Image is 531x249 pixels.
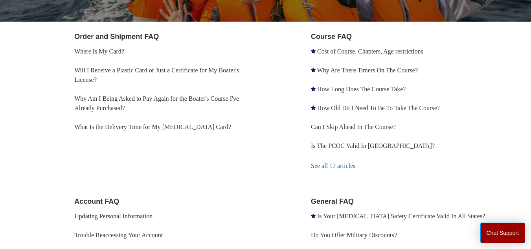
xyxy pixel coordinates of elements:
[74,124,231,130] a: What Is the Delivery Time for My [MEDICAL_DATA] Card?
[311,142,435,149] a: Is The PCOC Valid In [GEOGRAPHIC_DATA]?
[311,155,504,177] a: See all 17 articles
[311,49,316,53] svg: Promoted article
[317,213,485,219] a: Is Your [MEDICAL_DATA] Safety Certificate Valid In All States?
[311,68,316,72] svg: Promoted article
[74,95,239,111] a: Why Am I Being Asked to Pay Again for the Boater's Course I've Already Purchased?
[74,232,163,238] a: Trouble Reaccessing Your Account
[317,86,406,92] a: How Long Does The Course Take?
[311,232,397,238] a: Do You Offer Military Discounts?
[74,213,153,219] a: Updating Personal Information
[74,48,124,55] a: Where Is My Card?
[74,33,159,41] a: Order and Shipment FAQ
[74,67,239,83] a: Will I Receive a Plastic Card or Just a Certificate for My Boater's License?
[480,223,525,243] button: Chat Support
[311,124,396,130] a: Can I Skip Ahead In The Course?
[317,105,440,111] a: How Old Do I Need To Be To Take The Course?
[317,48,423,55] a: Cost of Course, Chapters, Age restrictions
[311,197,354,205] a: General FAQ
[311,105,316,110] svg: Promoted article
[311,87,316,91] svg: Promoted article
[311,214,316,218] svg: Promoted article
[74,197,119,205] a: Account FAQ
[311,33,352,41] a: Course FAQ
[317,67,418,74] a: Why Are There Timers On The Course?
